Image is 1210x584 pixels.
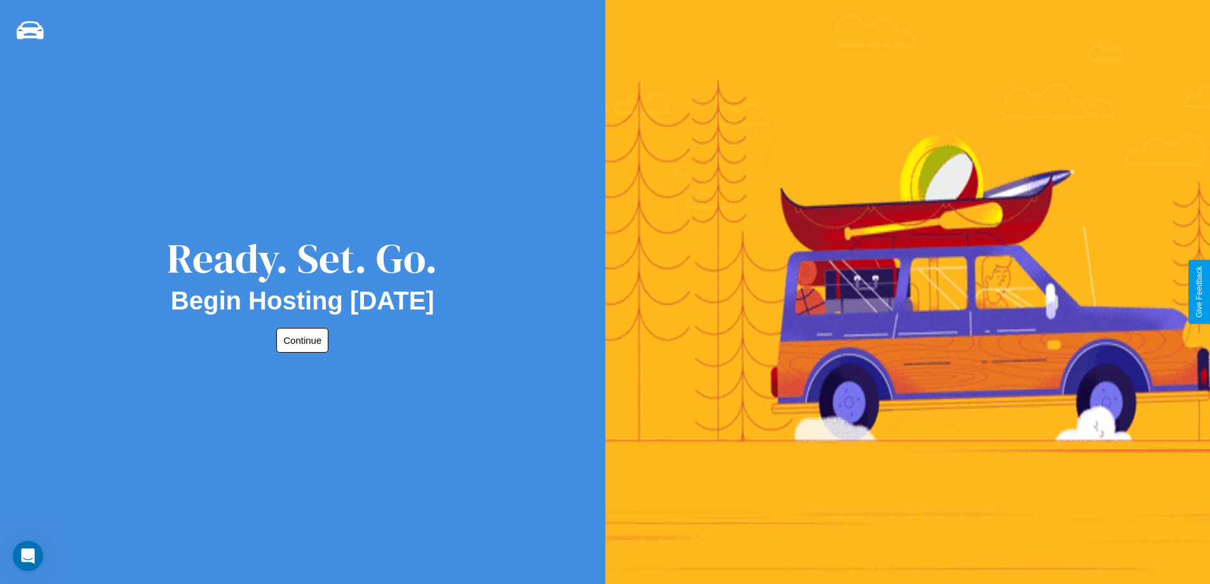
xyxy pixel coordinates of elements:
h2: Begin Hosting [DATE] [171,287,434,315]
iframe: Intercom live chat [13,541,43,571]
div: Give Feedback [1195,266,1204,318]
div: Ready. Set. Go. [167,230,438,287]
button: Continue [276,328,328,353]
